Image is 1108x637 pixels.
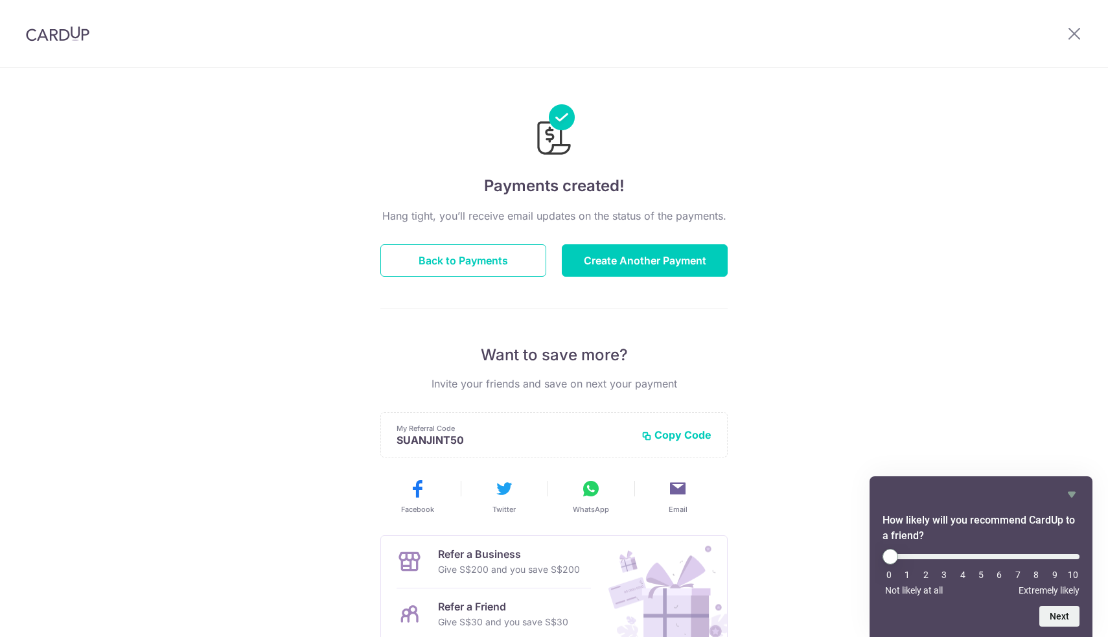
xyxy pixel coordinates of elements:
span: Twitter [492,504,516,515]
span: Extremely likely [1019,585,1079,596]
p: Hang tight, you’ll receive email updates on the status of the payments. [380,208,728,224]
p: Refer a Business [438,546,580,562]
span: Not likely at all [885,585,943,596]
h2: How likely will you recommend CardUp to a friend? Select an option from 0 to 10, with 0 being Not... [883,513,1079,544]
h4: Payments created! [380,174,728,198]
div: How likely will you recommend CardUp to a friend? Select an option from 0 to 10, with 0 being Not... [883,487,1079,627]
p: Want to save more? [380,345,728,365]
li: 8 [1030,570,1043,580]
p: Refer a Friend [438,599,568,614]
button: Copy Code [641,428,711,441]
p: Give S$30 and you save S$30 [438,614,568,630]
button: Back to Payments [380,244,546,277]
span: Facebook [401,504,434,515]
p: Invite your friends and save on next your payment [380,376,728,391]
li: 9 [1048,570,1061,580]
p: SUANJINT50 [397,434,631,446]
img: Payments [533,104,575,159]
div: How likely will you recommend CardUp to a friend? Select an option from 0 to 10, with 0 being Not... [883,549,1079,596]
li: 7 [1011,570,1024,580]
button: Twitter [466,478,542,515]
li: 10 [1067,570,1079,580]
li: 2 [919,570,932,580]
img: CardUp [26,26,89,41]
button: WhatsApp [553,478,629,515]
button: Email [640,478,716,515]
button: Next question [1039,606,1079,627]
p: Give S$200 and you save S$200 [438,562,580,577]
li: 3 [938,570,951,580]
li: 5 [975,570,987,580]
li: 4 [956,570,969,580]
p: My Referral Code [397,423,631,434]
span: Email [669,504,687,515]
button: Hide survey [1064,487,1079,502]
li: 1 [901,570,914,580]
li: 0 [883,570,895,580]
li: 6 [993,570,1006,580]
button: Create Another Payment [562,244,728,277]
span: WhatsApp [573,504,609,515]
button: Facebook [379,478,456,515]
